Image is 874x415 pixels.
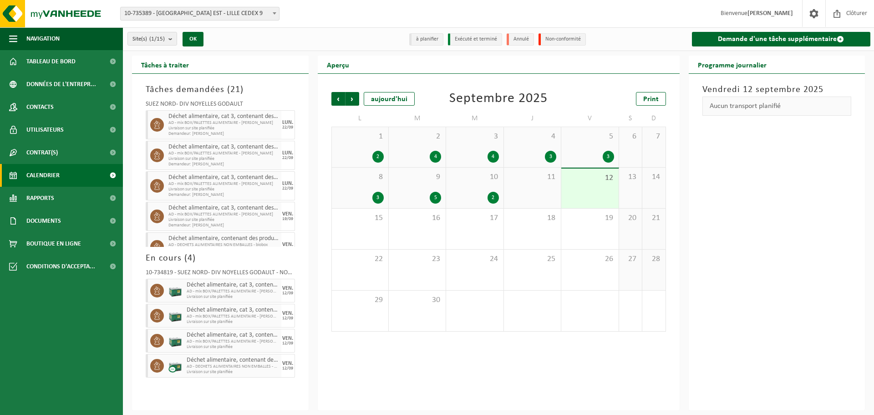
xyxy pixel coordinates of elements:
[26,164,60,187] span: Calendrier
[451,172,498,182] span: 10
[146,251,295,265] h3: En cours ( )
[282,156,293,160] div: 22/09
[168,217,279,223] span: Livraison sur site planifiée
[451,132,498,142] span: 3
[26,118,64,141] span: Utilisateurs
[168,223,279,228] span: Demandeur: [PERSON_NAME]
[26,232,81,255] span: Boutique en ligne
[624,254,637,264] span: 27
[619,110,642,127] td: S
[168,113,279,120] span: Déchet alimentaire, cat 3, contenant des produits d'origine animale, emballage synthétique
[168,334,182,348] img: PB-LB-0680-HPE-GN-01
[282,217,293,221] div: 19/09
[168,284,182,297] img: PB-LB-0680-HPE-GN-01
[318,56,358,73] h2: Aperçu
[187,369,279,375] span: Livraison sur site planifiée
[508,132,556,142] span: 4
[187,294,279,300] span: Livraison sur site planifiée
[331,110,389,127] td: L
[168,212,279,217] span: AD - mix BOX/PALETTES ALIMENTAIRE - [PERSON_NAME]
[504,110,561,127] td: J
[336,213,384,223] span: 15
[647,172,661,182] span: 14
[282,336,293,341] div: VEN.
[624,132,637,142] span: 6
[430,192,441,204] div: 5
[26,50,76,73] span: Tableau de bord
[168,192,279,198] span: Demandeur: [PERSON_NAME]
[282,341,293,346] div: 12/09
[168,174,279,181] span: Déchet alimentaire, cat 3, contenant des produits d'origine animale, emballage synthétique
[230,85,240,94] span: 21
[187,332,279,339] span: Déchet alimentaire, cat 3, contenant des produits d'origine animale, emballage synthétique
[603,151,614,163] div: 3
[168,187,279,192] span: Livraison sur site planifiée
[449,92,548,106] div: Septembre 2025
[624,213,637,223] span: 20
[446,110,503,127] td: M
[26,96,54,118] span: Contacts
[168,162,279,167] span: Demandeur: [PERSON_NAME]
[430,151,441,163] div: 4
[282,181,293,186] div: LUN.
[393,132,441,142] span: 2
[282,150,293,156] div: LUN.
[393,295,441,305] span: 30
[364,92,415,106] div: aujourd'hui
[702,97,852,116] div: Aucun transport planifié
[488,192,499,204] div: 2
[702,83,852,97] h3: Vendredi 12 septembre 2025
[566,213,614,223] span: 19
[642,110,666,127] td: D
[448,33,502,46] li: Exécuté et terminé
[282,291,293,296] div: 12/09
[187,314,279,319] span: AD - mix BOX/PALETTES ALIMENTAIRE - [PERSON_NAME]
[389,110,446,127] td: M
[183,32,203,46] button: OK
[508,213,556,223] span: 18
[689,56,776,73] h2: Programme journalier
[187,357,279,364] span: Déchet alimentaire, contenant des produits d'origine animale, non emballé, catégorie 3
[336,295,384,305] span: 29
[282,242,293,247] div: VEN.
[127,32,177,46] button: Site(s)(1/15)
[747,10,793,17] strong: [PERSON_NAME]
[132,56,198,73] h2: Tâches à traiter
[566,254,614,264] span: 26
[168,181,279,187] span: AD - mix BOX/PALETTES ALIMENTAIRE - [PERSON_NAME]
[26,210,61,232] span: Documents
[508,172,556,182] span: 11
[168,235,279,242] span: Déchet alimentaire, contenant des produits d'origine animale, non emballé, catégorie 3
[146,270,295,279] div: 10-734819 - SUEZ NORD- DIV NOYELLES GODAULT - NOYELLES GODAULT
[624,172,637,182] span: 13
[566,132,614,142] span: 5
[282,286,293,291] div: VEN.
[643,96,659,103] span: Print
[187,282,279,289] span: Déchet alimentaire, cat 3, contenant des produits d'origine animale, emballage synthétique
[336,254,384,264] span: 22
[507,33,534,46] li: Annulé
[168,359,182,373] img: PB-LB-CU
[409,33,443,46] li: à planifier
[187,339,279,344] span: AD - mix BOX/PALETTES ALIMENTAIRE - [PERSON_NAME]
[561,110,619,127] td: V
[636,92,666,106] a: Print
[282,316,293,321] div: 12/09
[393,213,441,223] span: 16
[187,364,279,369] span: AD - DECHETS ALIMENTAIRES NON EMBALLES - biobox
[393,254,441,264] span: 23
[168,143,279,151] span: Déchet alimentaire, cat 3, contenant des produits d'origine animale, emballage synthétique
[168,120,279,126] span: AD - mix BOX/PALETTES ALIMENTAIRE - [PERSON_NAME]
[168,126,279,131] span: Livraison sur site planifiée
[168,151,279,156] span: AD - mix BOX/PALETTES ALIMENTAIRE - [PERSON_NAME]
[282,361,293,366] div: VEN.
[545,151,556,163] div: 3
[451,213,498,223] span: 17
[132,32,165,46] span: Site(s)
[149,36,165,42] count: (1/15)
[187,319,279,325] span: Livraison sur site planifiée
[647,213,661,223] span: 21
[647,132,661,142] span: 7
[647,254,661,264] span: 28
[168,242,279,248] span: AD - DECHETS ALIMENTAIRES NON EMBALLES - biobox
